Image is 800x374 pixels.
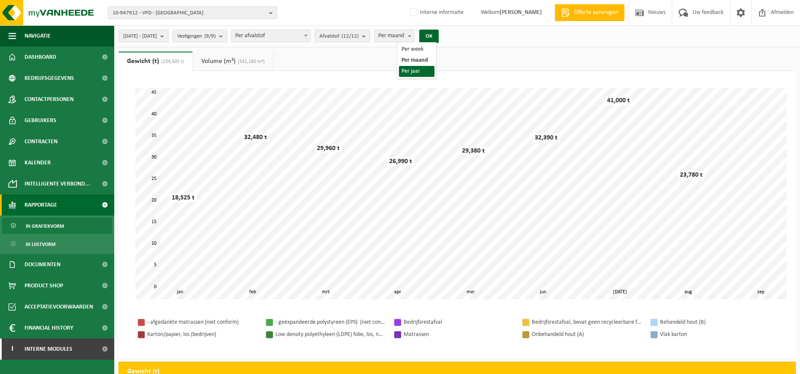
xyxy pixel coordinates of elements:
span: Per maand [374,30,414,42]
div: 32,390 t [533,134,560,142]
span: Acceptatievoorwaarden [25,296,93,317]
span: 10-947912 - VPD - [GEOGRAPHIC_DATA] [113,7,266,19]
div: 29,380 t [460,147,487,155]
div: - afgedankte matrassen (niet conform) [147,317,257,328]
a: In lijstvorm [2,236,112,252]
div: Vlak karton [660,329,770,340]
strong: [PERSON_NAME] [500,9,542,16]
div: Behandeld hout (B) [660,317,770,328]
a: In grafiekvorm [2,218,112,234]
label: Interne informatie [408,6,464,19]
div: 41,000 t [605,96,632,105]
a: Volume (m³) [193,52,273,71]
span: (541,160 m³) [236,59,265,64]
span: I [8,339,16,360]
span: Contactpersonen [25,89,74,110]
span: Dashboard [25,46,56,68]
span: Kalender [25,152,51,173]
button: [DATE] - [DATE] [118,30,168,42]
span: Bedrijfsgegevens [25,68,74,89]
span: Offerte aanvragen [572,8,620,17]
count: (9/9) [204,33,216,39]
a: Gewicht (t) [118,52,192,71]
div: 23,780 t [678,171,705,179]
span: Financial History [25,317,73,339]
a: Offerte aanvragen [555,4,624,21]
span: Intelligente verbond... [25,173,90,194]
li: Per week [399,44,434,55]
span: Product Shop [25,275,63,296]
div: Onbehandeld hout (A) [532,329,642,340]
div: Matrassen [404,329,514,340]
span: Documenten [25,254,60,275]
span: (234,505 t) [159,59,184,64]
li: Per jaar [399,66,434,77]
div: Bedrijfsrestafval [404,317,514,328]
span: In lijstvorm [26,236,55,252]
button: Vestigingen(9/9) [173,30,227,42]
span: Contracten [25,131,58,152]
li: Per maand [399,55,434,66]
div: Karton/papier, los (bedrijven) [147,329,257,340]
button: 10-947912 - VPD - [GEOGRAPHIC_DATA] [108,6,277,19]
span: Rapportage [25,194,57,216]
span: Per maand [375,30,414,42]
button: OK [419,30,439,43]
span: Vestigingen [177,30,216,43]
span: Interne modules [25,339,72,360]
div: 32,480 t [242,133,269,142]
span: In grafiekvorm [26,218,64,234]
span: Per afvalstof [232,30,310,42]
button: Afvalstof(12/12) [315,30,370,42]
span: Afvalstof [319,30,359,43]
div: - geëxpandeerde polystyreen (EPS) (niet conform) [275,317,385,328]
div: Bedrijfsrestafval, bevat geen recycleerbare fracties, verbrandbaar na verkleining [532,317,642,328]
div: Low density polyethyleen (LDPE) folie, los, naturel [275,329,385,340]
span: Gebruikers [25,110,56,131]
div: 26,990 t [387,157,414,166]
span: Per afvalstof [231,30,311,42]
div: 18,525 t [170,194,197,202]
div: 29,960 t [315,144,342,153]
span: Navigatie [25,25,51,46]
span: [DATE] - [DATE] [123,30,157,43]
count: (12/12) [341,33,359,39]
